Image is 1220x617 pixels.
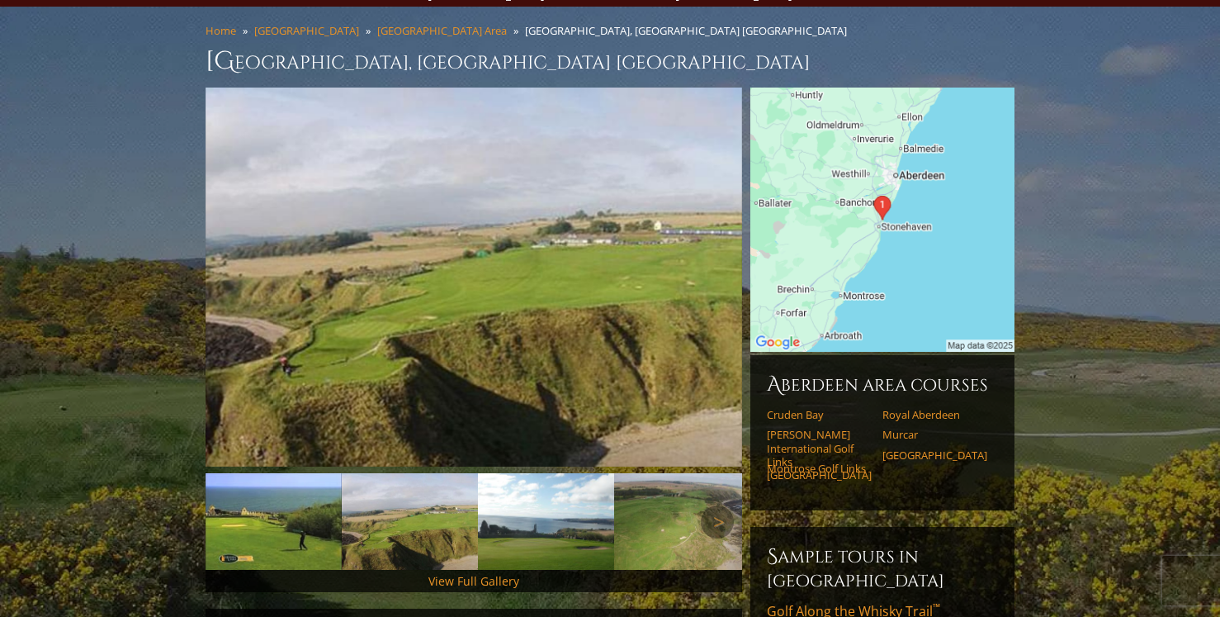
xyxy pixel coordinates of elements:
[206,45,1014,78] h1: [GEOGRAPHIC_DATA], [GEOGRAPHIC_DATA] [GEOGRAPHIC_DATA]
[767,408,872,421] a: Cruden Bay
[701,505,734,539] a: Next
[377,23,507,38] a: [GEOGRAPHIC_DATA] Area
[750,88,1014,352] img: Google Map of Stonehaven, Aberdeenshire AB39 3RH, United Kingdom
[525,23,854,38] li: [GEOGRAPHIC_DATA], [GEOGRAPHIC_DATA] [GEOGRAPHIC_DATA]
[767,543,998,592] h6: Sample Tours in [GEOGRAPHIC_DATA]
[882,408,987,421] a: Royal Aberdeen
[254,23,359,38] a: [GEOGRAPHIC_DATA]
[767,372,998,398] h6: Aberdeen Area Courses
[933,600,940,615] sup: ™
[206,23,236,38] a: Home
[767,462,872,475] a: Montrose Golf Links
[882,428,987,441] a: Murcar
[882,449,987,462] a: [GEOGRAPHIC_DATA]
[767,428,872,482] a: [PERSON_NAME] International Golf Links [GEOGRAPHIC_DATA]
[428,573,519,589] a: View Full Gallery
